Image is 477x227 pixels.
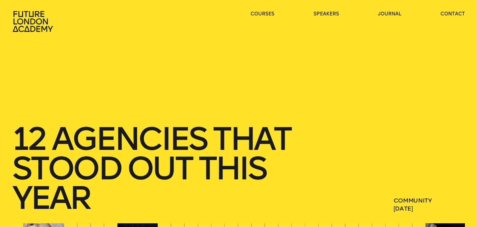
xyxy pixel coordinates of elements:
a: community [394,197,432,204]
a: journal [378,11,401,17]
a: contact [440,11,465,17]
a: speakers [314,11,339,17]
h1: 12 agencies that stood out this year [12,124,346,213]
a: courses [251,11,274,17]
span: [DATE] [394,205,465,213]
